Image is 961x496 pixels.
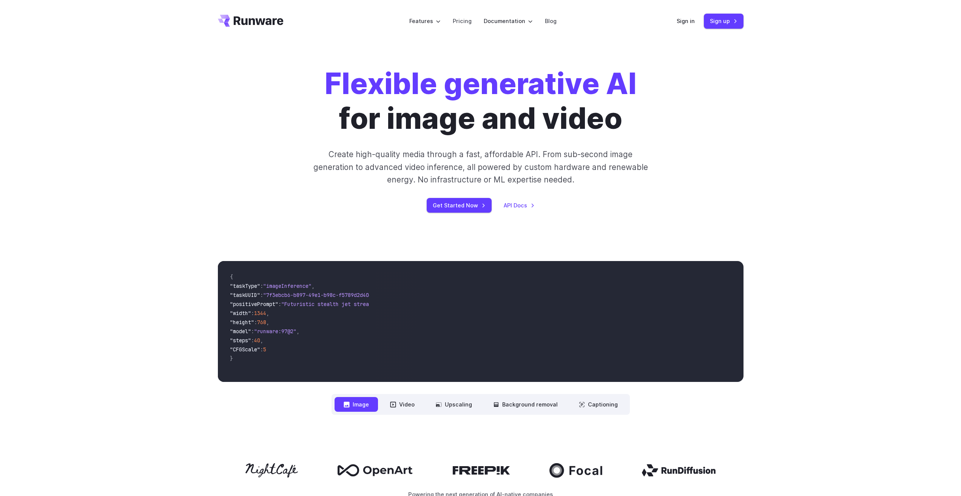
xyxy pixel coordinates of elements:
[251,310,254,317] span: :
[263,283,312,289] span: "imageInference"
[325,66,637,136] h1: for image and video
[230,337,251,344] span: "steps"
[484,397,567,412] button: Background removal
[254,328,296,335] span: "runware:97@2"
[266,319,269,326] span: ,
[260,283,263,289] span: :
[312,283,315,289] span: ,
[230,310,251,317] span: "width"
[230,301,278,307] span: "positivePrompt"
[257,319,266,326] span: 768
[230,273,233,280] span: {
[453,17,472,25] a: Pricing
[296,328,299,335] span: ,
[230,283,260,289] span: "taskType"
[312,148,649,186] p: Create high-quality media through a fast, affordable API. From sub-second image generation to adv...
[281,301,556,307] span: "Futuristic stealth jet streaking through a neon-lit cityscape with glowing purple exhaust"
[704,14,744,28] a: Sign up
[230,319,254,326] span: "height"
[263,346,266,353] span: 5
[251,337,254,344] span: :
[570,397,627,412] button: Captioning
[381,397,424,412] button: Video
[278,301,281,307] span: :
[427,397,481,412] button: Upscaling
[677,17,695,25] a: Sign in
[251,328,254,335] span: :
[230,328,251,335] span: "model"
[409,17,441,25] label: Features
[260,292,263,298] span: :
[260,337,263,344] span: ,
[504,201,535,210] a: API Docs
[230,346,260,353] span: "CFGScale"
[260,346,263,353] span: :
[325,66,637,101] strong: Flexible generative AI
[218,15,284,27] a: Go to /
[263,292,378,298] span: "7f3ebcb6-b897-49e1-b98c-f5789d2d40d7"
[427,198,492,213] a: Get Started Now
[230,355,233,362] span: }
[266,310,269,317] span: ,
[254,310,266,317] span: 1344
[545,17,557,25] a: Blog
[484,17,533,25] label: Documentation
[230,292,260,298] span: "taskUUID"
[335,397,378,412] button: Image
[254,319,257,326] span: :
[254,337,260,344] span: 40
